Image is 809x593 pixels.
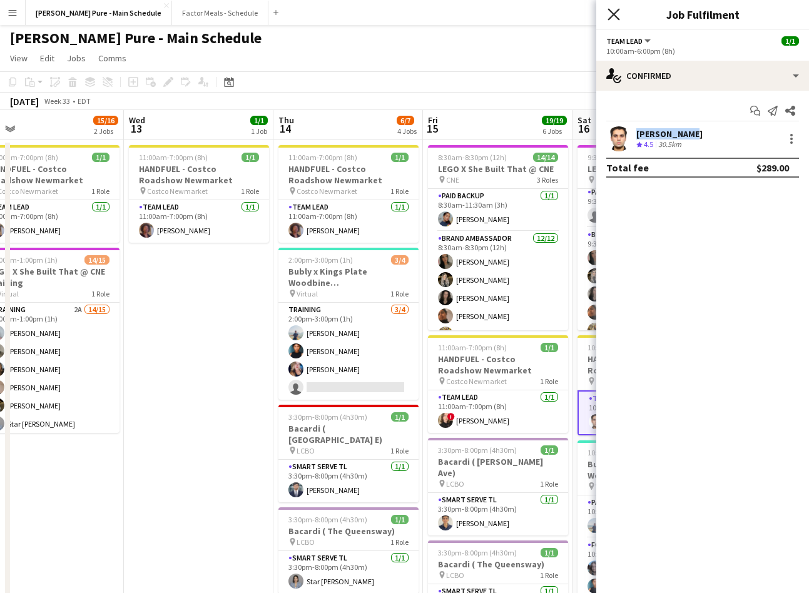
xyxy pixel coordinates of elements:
[428,114,438,126] span: Fri
[391,153,409,162] span: 1/1
[288,255,353,265] span: 2:00pm-3:00pm (1h)
[278,405,419,502] app-job-card: 3:30pm-8:00pm (4h30m)1/1Bacardi ( [GEOGRAPHIC_DATA] E) LCBO1 RoleSmart Serve TL1/13:30pm-8:00pm (...
[596,377,656,386] span: Costco Newmarket
[577,185,718,228] app-card-role: Paid Backup9A0/19:30am-12:30pm (3h)
[278,248,419,400] app-job-card: 2:00pm-3:00pm (1h)3/4Bubly x Kings Plate Woodbine [GEOGRAPHIC_DATA] Virtual1 RoleTraining3/42:00p...
[250,116,268,125] span: 1/1
[537,175,558,185] span: 3 Roles
[596,61,809,91] div: Confirmed
[541,445,558,455] span: 1/1
[428,438,568,535] div: 3:30pm-8:00pm (4h30m)1/1Bacardi ( [PERSON_NAME] Ave) LCBO1 RoleSmart Serve TL1/13:30pm-8:00pm (4h...
[428,189,568,231] app-card-role: Paid Backup1/18:30am-11:30am (3h)[PERSON_NAME]
[278,114,294,126] span: Thu
[278,145,419,243] app-job-card: 11:00am-7:00pm (8h)1/1HANDFUEL - Costco Roadshow Newmarket Costco Newmarket1 RoleTeam Lead1/111:0...
[428,231,568,474] app-card-role: Brand Ambassador12/128:30am-8:30pm (12h)[PERSON_NAME][PERSON_NAME][PERSON_NAME][PERSON_NAME][PERS...
[390,289,409,298] span: 1 Role
[390,537,409,547] span: 1 Role
[542,116,567,125] span: 19/19
[446,570,464,580] span: LCBO
[278,266,419,288] h3: Bubly x Kings Plate Woodbine [GEOGRAPHIC_DATA]
[288,515,367,524] span: 3:30pm-8:00pm (4h30m)
[656,139,684,150] div: 30.5km
[446,377,507,386] span: Costco Newmarket
[606,36,653,46] button: Team Lead
[644,139,653,149] span: 4.5
[40,53,54,64] span: Edit
[129,145,269,243] app-job-card: 11:00am-7:00pm (8h)1/1HANDFUEL - Costco Roadshow Newmarket Costco Newmarket1 RoleTeam Lead1/111:0...
[277,121,294,136] span: 14
[577,335,718,435] app-job-card: 10:00am-6:00pm (8h)1/1HANDFUEL - Costco Roadshow Newmarket Costco Newmarket1 RoleTeam Lead1/110:0...
[576,121,591,136] span: 16
[26,1,172,25] button: [PERSON_NAME] Pure - Main Schedule
[62,50,91,66] a: Jobs
[41,96,73,106] span: Week 33
[541,343,558,352] span: 1/1
[127,121,145,136] span: 13
[428,493,568,535] app-card-role: Smart Serve TL1/13:30pm-8:00pm (4h30m)[PERSON_NAME]
[438,548,517,557] span: 3:30pm-8:00pm (4h30m)
[172,1,268,25] button: Factor Meals - Schedule
[10,29,262,48] h1: [PERSON_NAME] Pure - Main Schedule
[533,153,558,162] span: 14/14
[93,116,118,125] span: 15/16
[446,479,464,489] span: LCBO
[278,525,419,537] h3: Bacardi ( The Queensway)
[391,255,409,265] span: 3/4
[35,50,59,66] a: Edit
[391,515,409,524] span: 1/1
[428,390,568,433] app-card-role: Team Lead1/111:00am-7:00pm (8h)![PERSON_NAME]
[577,145,718,330] app-job-card: 9:30am-8:30pm (11h)13/14LEGO X She Built That @ CNE CNE3 RolesPaid Backup9A0/19:30am-12:30pm (3h)...
[129,163,269,186] h3: HANDFUEL - Costco Roadshow Newmarket
[288,412,367,422] span: 3:30pm-8:00pm (4h30m)
[129,114,145,126] span: Wed
[577,228,718,470] app-card-role: Brand Ambassador12/129:30am-8:30pm (11h)[PERSON_NAME][PERSON_NAME][PERSON_NAME][PERSON_NAME][PERS...
[756,161,789,174] div: $289.00
[92,153,109,162] span: 1/1
[596,175,609,185] span: CNE
[10,53,28,64] span: View
[147,186,208,196] span: Costco Newmarket
[428,456,568,479] h3: Bacardi ( [PERSON_NAME] Ave)
[438,153,507,162] span: 8:30am-8:30pm (12h)
[297,186,357,196] span: Costco Newmarket
[426,121,438,136] span: 15
[297,537,315,547] span: LCBO
[541,548,558,557] span: 1/1
[447,413,455,420] span: !
[278,163,419,186] h3: HANDFUEL - Costco Roadshow Newmarket
[428,145,568,330] app-job-card: 8:30am-8:30pm (12h)14/14LEGO X She Built That @ CNE CNE3 RolesPaid Backup1/18:30am-11:30am (3h)[P...
[636,128,703,139] div: [PERSON_NAME]
[278,200,419,243] app-card-role: Team Lead1/111:00am-7:00pm (8h)[PERSON_NAME]
[596,6,809,23] h3: Job Fulfilment
[5,50,33,66] a: View
[577,495,718,538] app-card-role: Paid Backup1/110:30am-1:30pm (3h)[PERSON_NAME]
[577,163,718,175] h3: LEGO X She Built That @ CNE
[606,36,643,46] span: Team Lead
[596,482,661,491] span: Woodbine Racetrack
[577,114,591,126] span: Sat
[588,343,656,352] span: 10:00am-6:00pm (8h)
[428,353,568,376] h3: HANDFUEL - Costco Roadshow Newmarket
[242,153,259,162] span: 1/1
[390,186,409,196] span: 1 Role
[129,200,269,243] app-card-role: Team Lead1/111:00am-7:00pm (8h)[PERSON_NAME]
[428,163,568,175] h3: LEGO X She Built That @ CNE
[606,46,799,56] div: 10:00am-6:00pm (8h)
[10,95,39,108] div: [DATE]
[428,335,568,433] app-job-card: 11:00am-7:00pm (8h)1/1HANDFUEL - Costco Roadshow Newmarket Costco Newmarket1 RoleTeam Lead1/111:0...
[139,153,208,162] span: 11:00am-7:00pm (8h)
[577,353,718,376] h3: HANDFUEL - Costco Roadshow Newmarket
[397,116,414,125] span: 6/7
[428,559,568,570] h3: Bacardi ( The Queensway)
[606,161,649,174] div: Total fee
[397,126,417,136] div: 4 Jobs
[542,126,566,136] div: 6 Jobs
[577,459,718,481] h3: Bubly x Kings Plate Woodbine [GEOGRAPHIC_DATA]
[540,570,558,580] span: 1 Role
